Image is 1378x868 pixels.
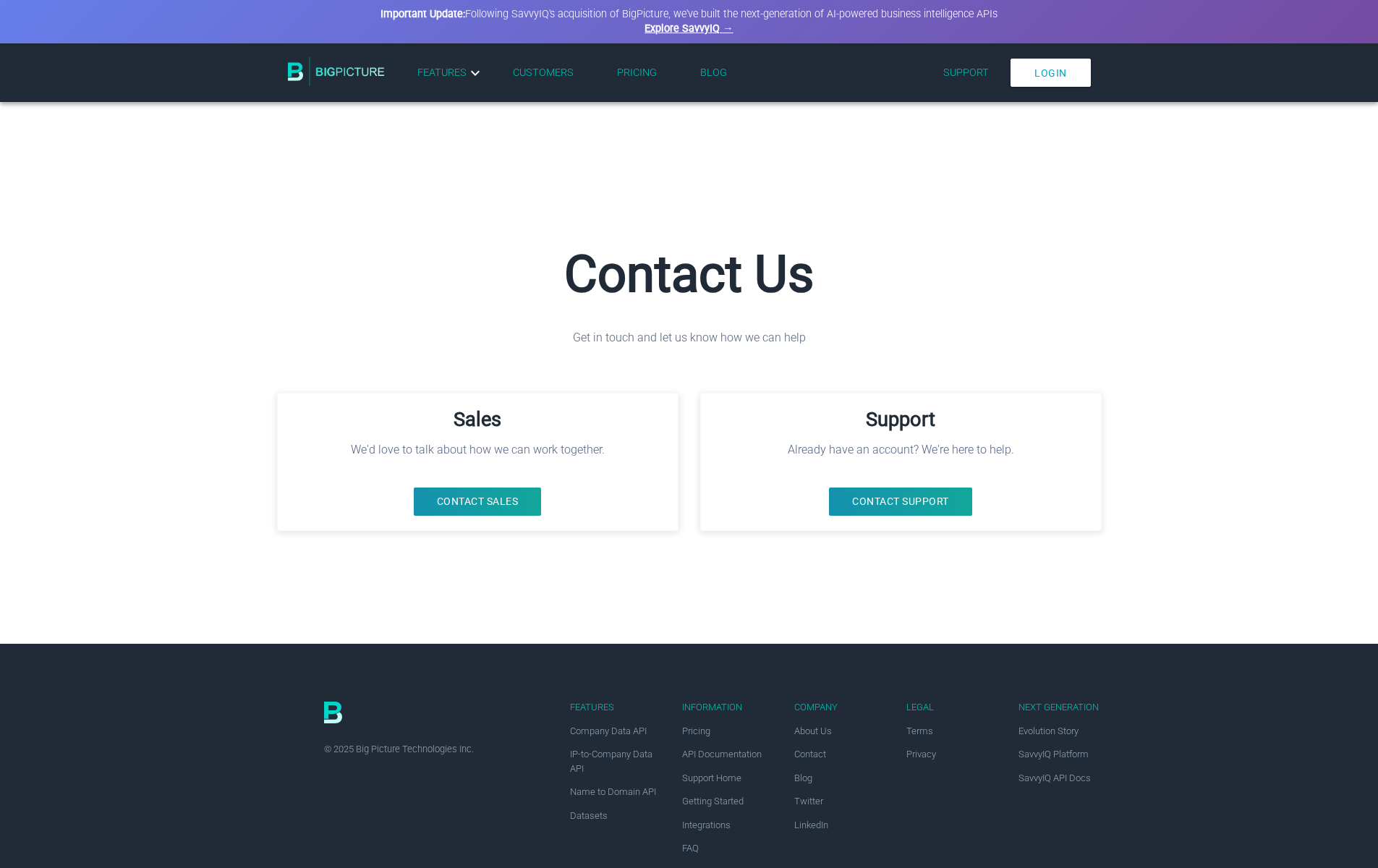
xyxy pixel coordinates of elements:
h1: Contact Us [277,244,1102,304]
img: BigPicture.io [288,57,385,86]
p: We'd love to talk about how we can work together. [351,441,605,459]
p: Already have an account? We're here to help. [788,441,1014,459]
a: Contact Support [829,488,972,516]
button: Contact Sales [414,488,542,516]
a: Login [1011,59,1091,87]
p: Get in touch and let us know how we can help [277,329,1102,346]
h3: Support [715,408,1086,431]
a: Features [417,64,484,82]
h3: Sales [292,408,663,431]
